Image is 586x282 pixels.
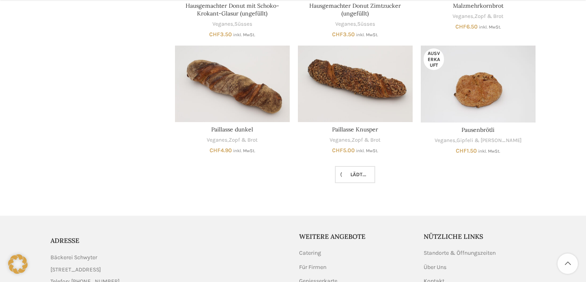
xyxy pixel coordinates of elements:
span: CHF [332,147,343,154]
bdi: 6.50 [455,23,478,30]
a: Veganes [335,20,356,28]
span: Bäckerei Schwyter [50,253,97,262]
small: inkl. MwSt. [233,32,255,37]
a: Zopf & Brot [474,13,503,20]
a: Veganes [435,137,455,144]
a: Hausgemachter Donut Zimtzucker (ungefüllt) [309,2,401,17]
a: Zopf & Brot [229,136,258,144]
div: , [298,20,413,28]
a: Catering [299,249,322,257]
small: inkl. MwSt. [356,148,378,153]
bdi: 1.50 [456,147,477,154]
a: Gipfeli & [PERSON_NAME] [457,137,522,144]
a: Veganes [453,13,473,20]
small: inkl. MwSt. [478,149,500,154]
span: CHF [456,147,467,154]
a: Malzmehrkornbrot [453,2,503,9]
a: Scroll to top button [558,254,578,274]
small: inkl. MwSt. [356,32,378,37]
a: Süsses [234,20,252,28]
bdi: 5.00 [332,147,355,154]
div: , [175,20,290,28]
a: Über Uns [424,263,447,271]
div: , [421,13,536,20]
span: ADRESSE [50,236,79,245]
bdi: 4.90 [210,147,232,154]
a: Zopf & Brot [352,136,380,144]
a: Veganes [207,136,227,144]
a: Pausenbrötli [421,46,536,122]
span: CHF [210,147,221,154]
a: Paillasse Knusper [298,46,413,122]
small: inkl. MwSt. [479,24,501,30]
h5: Nützliche Links [424,232,536,241]
bdi: 3.50 [332,31,355,38]
bdi: 3.50 [209,31,232,38]
div: , [421,137,536,144]
a: Für Firmen [299,263,327,271]
span: CHF [332,31,343,38]
h5: Weitere Angebote [299,232,411,241]
a: Süsses [357,20,375,28]
span: Ausverkauft [424,48,444,70]
span: CHF [209,31,220,38]
a: Veganes [212,20,233,28]
a: Hausgemachter Donut mit Schoko-Krokant-Glasur (ungefüllt) [186,2,279,17]
a: Paillasse dunkel [211,126,253,133]
div: , [175,136,290,144]
span: [STREET_ADDRESS] [50,265,101,274]
a: Paillasse dunkel [175,46,290,122]
small: inkl. MwSt. [233,148,255,153]
a: Pausenbrötli [461,126,494,133]
span: Lädt... [344,171,366,178]
div: , [298,136,413,144]
a: Veganes [330,136,350,144]
a: Standorte & Öffnungszeiten [424,249,496,257]
a: Paillasse Knusper [332,126,378,133]
span: CHF [455,23,466,30]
